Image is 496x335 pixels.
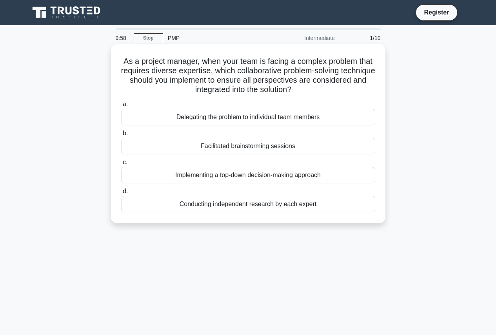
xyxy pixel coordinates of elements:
a: Stop [134,33,163,43]
span: c. [123,159,127,165]
div: PMP [163,30,271,46]
div: 9:58 [111,30,134,46]
span: a. [123,101,128,107]
div: Facilitated brainstorming sessions [121,138,375,154]
div: Implementing a top-down decision-making approach [121,167,375,183]
div: Intermediate [271,30,340,46]
div: Conducting independent research by each expert [121,196,375,212]
div: 1/10 [340,30,385,46]
span: b. [123,130,128,136]
div: Delegating the problem to individual team members [121,109,375,125]
h5: As a project manager, when your team is facing a complex problem that requires diverse expertise,... [120,56,376,95]
a: Register [419,7,454,17]
span: d. [123,188,128,194]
